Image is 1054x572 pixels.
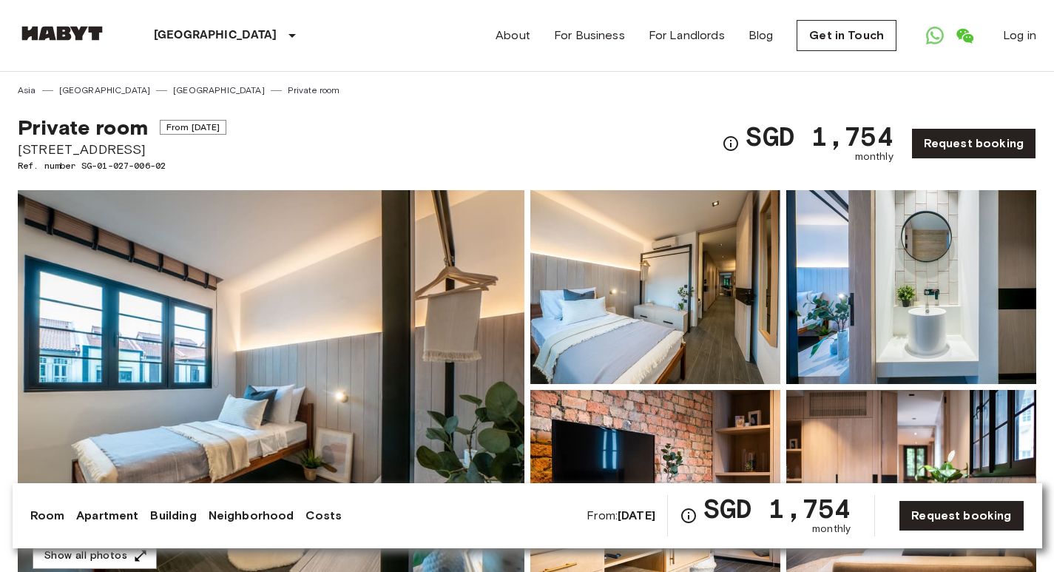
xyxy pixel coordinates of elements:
a: Open WhatsApp [920,21,950,50]
a: About [496,27,530,44]
a: Blog [749,27,774,44]
img: Picture of unit SG-01-027-006-02 [786,190,1036,384]
svg: Check cost overview for full price breakdown. Please note that discounts apply to new joiners onl... [680,507,697,525]
a: Asia [18,84,36,97]
img: Habyt [18,26,107,41]
span: [STREET_ADDRESS] [18,140,226,159]
a: For Landlords [649,27,725,44]
a: For Business [554,27,625,44]
span: monthly [855,149,893,164]
b: [DATE] [618,508,655,522]
a: Apartment [76,507,138,525]
a: [GEOGRAPHIC_DATA] [59,84,151,97]
a: Get in Touch [797,20,896,51]
p: [GEOGRAPHIC_DATA] [154,27,277,44]
span: Private room [18,115,148,140]
a: [GEOGRAPHIC_DATA] [173,84,265,97]
span: SGD 1,754 [746,123,893,149]
a: Request booking [899,500,1024,531]
span: Ref. number SG-01-027-006-02 [18,159,226,172]
a: Building [150,507,196,525]
svg: Check cost overview for full price breakdown. Please note that discounts apply to new joiners onl... [722,135,740,152]
a: Request booking [911,128,1036,159]
img: Picture of unit SG-01-027-006-02 [530,190,780,384]
a: Open WeChat [950,21,979,50]
span: monthly [812,522,851,536]
span: From: [587,508,655,524]
a: Log in [1003,27,1036,44]
a: Costs [305,507,342,525]
button: Show all photos [33,542,157,570]
a: Private room [288,84,340,97]
span: SGD 1,754 [703,495,851,522]
a: Room [30,507,65,525]
span: From [DATE] [160,120,227,135]
a: Neighborhood [209,507,294,525]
